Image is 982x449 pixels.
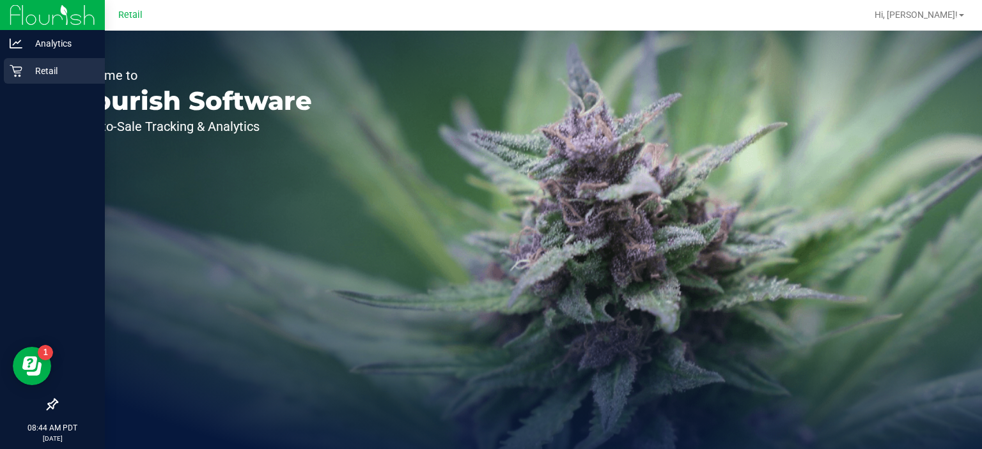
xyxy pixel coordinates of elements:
[6,434,99,443] p: [DATE]
[10,65,22,77] inline-svg: Retail
[69,88,312,114] p: Flourish Software
[69,69,312,82] p: Welcome to
[69,120,312,133] p: Seed-to-Sale Tracking & Analytics
[875,10,958,20] span: Hi, [PERSON_NAME]!
[22,63,99,79] p: Retail
[13,347,51,385] iframe: Resource center
[22,36,99,51] p: Analytics
[10,37,22,50] inline-svg: Analytics
[118,10,143,20] span: Retail
[6,422,99,434] p: 08:44 AM PDT
[38,345,53,360] iframe: Resource center unread badge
